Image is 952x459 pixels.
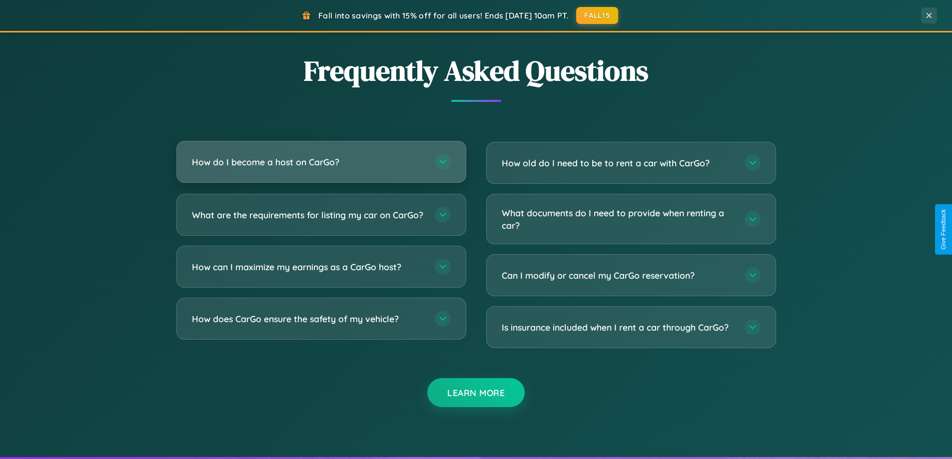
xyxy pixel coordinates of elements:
[192,261,425,273] h3: How can I maximize my earnings as a CarGo host?
[427,378,525,407] button: Learn More
[192,313,425,325] h3: How does CarGo ensure the safety of my vehicle?
[192,156,425,168] h3: How do I become a host on CarGo?
[502,157,735,169] h3: How old do I need to be to rent a car with CarGo?
[940,209,947,250] div: Give Feedback
[502,321,735,334] h3: Is insurance included when I rent a car through CarGo?
[176,51,776,90] h2: Frequently Asked Questions
[502,269,735,282] h3: Can I modify or cancel my CarGo reservation?
[192,209,425,221] h3: What are the requirements for listing my car on CarGo?
[576,7,618,24] button: FALL15
[318,10,569,20] span: Fall into savings with 15% off for all users! Ends [DATE] 10am PT.
[502,207,735,231] h3: What documents do I need to provide when renting a car?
